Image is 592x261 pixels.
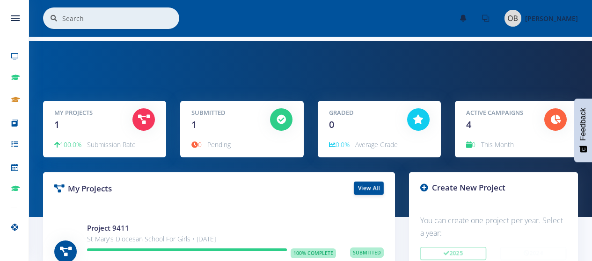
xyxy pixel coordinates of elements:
button: 2025 [420,247,486,260]
h5: My Projects [54,108,118,118]
span: Pending [207,140,231,149]
h5: Submitted [191,108,256,118]
span: 1 [54,118,59,131]
input: Search [62,7,179,29]
span: This Month [481,140,514,149]
span: 100.0% [54,140,81,149]
span: 0 [329,118,334,131]
h3: Create New Project [420,182,567,194]
img: Image placeholder [504,10,521,27]
a: Project 9411 [87,223,129,233]
span: Feedback [579,108,587,141]
p: You can create one project per year. Select a year: [420,214,567,240]
button: 2024 [500,247,566,260]
h3: My Projects [54,183,212,195]
span: Average Grade [355,140,398,149]
span: 100% Complete [291,248,336,259]
a: View All [354,182,384,195]
span: [PERSON_NAME] [525,14,578,23]
a: Image placeholder [PERSON_NAME] [497,8,578,28]
h5: Active Campaigns [466,108,530,118]
span: 4 [466,118,471,131]
h5: Graded [329,108,393,118]
button: Feedback - Show survey [574,99,592,162]
span: 0.0% [329,140,350,149]
span: 1 [191,118,197,131]
span: Submitted [350,247,384,258]
span: 0 [466,140,475,149]
span: Submission Rate [87,140,136,149]
span: 0 [191,140,202,149]
p: St Mary's Diocesan School For Girls • [DATE] [87,233,336,245]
